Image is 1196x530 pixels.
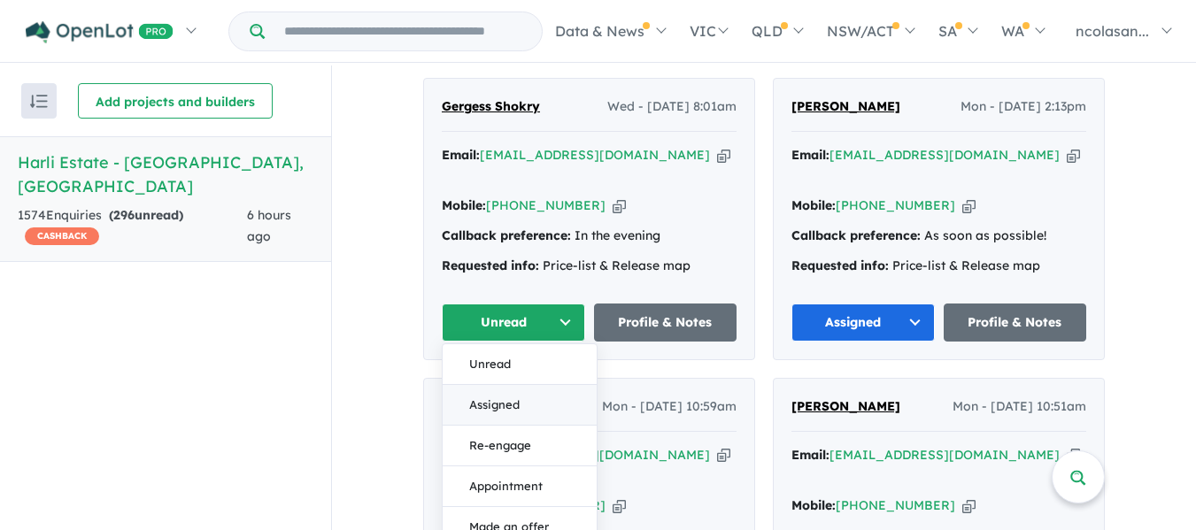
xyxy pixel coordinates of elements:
[953,396,1086,418] span: Mon - [DATE] 10:51am
[26,21,174,43] img: Openlot PRO Logo White
[607,96,737,118] span: Wed - [DATE] 8:01am
[791,303,935,342] button: Assigned
[442,98,540,114] span: Gergess Shokry
[791,197,836,213] strong: Mobile:
[836,497,955,513] a: [PHONE_NUMBER]
[247,207,291,244] span: 6 hours ago
[443,466,597,507] button: Appointment
[1076,22,1149,40] span: ncolasan...
[268,12,538,50] input: Try estate name, suburb, builder or developer
[791,447,829,463] strong: Email:
[78,83,273,119] button: Add projects and builders
[1067,146,1080,165] button: Copy
[829,447,1060,463] a: [EMAIL_ADDRESS][DOMAIN_NAME]
[486,197,606,213] a: [PHONE_NUMBER]
[717,146,730,165] button: Copy
[442,256,737,277] div: Price-list & Release map
[836,197,955,213] a: [PHONE_NUMBER]
[480,147,710,163] a: [EMAIL_ADDRESS][DOMAIN_NAME]
[791,96,900,118] a: [PERSON_NAME]
[442,257,539,273] strong: Requested info:
[613,196,626,215] button: Copy
[791,497,836,513] strong: Mobile:
[791,257,889,273] strong: Requested info:
[18,205,247,248] div: 1574 Enquir ies
[717,446,730,465] button: Copy
[442,303,585,342] button: Unread
[791,396,900,418] a: [PERSON_NAME]
[829,147,1060,163] a: [EMAIL_ADDRESS][DOMAIN_NAME]
[442,227,571,243] strong: Callback preference:
[25,227,99,245] span: CASHBACK
[443,426,597,466] button: Re-engage
[961,96,1086,118] span: Mon - [DATE] 2:13pm
[791,147,829,163] strong: Email:
[791,226,1086,247] div: As soon as possible!
[791,398,900,414] span: [PERSON_NAME]
[594,303,737,342] a: Profile & Notes
[443,385,597,426] button: Assigned
[944,303,1087,342] a: Profile & Notes
[113,207,135,223] span: 296
[791,256,1086,277] div: Price-list & Release map
[791,98,900,114] span: [PERSON_NAME]
[962,196,976,215] button: Copy
[443,344,597,385] button: Unread
[442,197,486,213] strong: Mobile:
[1067,446,1080,465] button: Copy
[442,226,737,247] div: In the evening
[791,227,921,243] strong: Callback preference:
[442,147,480,163] strong: Email:
[602,396,737,418] span: Mon - [DATE] 10:59am
[109,207,183,223] strong: ( unread)
[962,496,976,515] button: Copy
[442,96,540,118] a: Gergess Shokry
[18,150,313,198] h5: Harli Estate - [GEOGRAPHIC_DATA] , [GEOGRAPHIC_DATA]
[613,496,626,515] button: Copy
[30,95,48,108] img: sort.svg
